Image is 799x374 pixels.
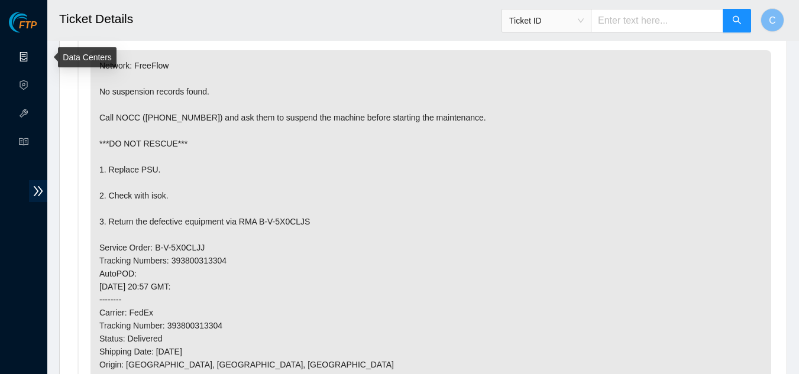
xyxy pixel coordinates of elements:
[9,12,60,32] img: Akamai Technologies
[591,9,723,32] input: Enter text here...
[761,8,784,32] button: C
[19,20,37,31] span: FTP
[723,9,751,32] button: search
[769,13,776,28] span: C
[63,53,111,62] a: Data Centers
[509,12,584,30] span: Ticket ID
[19,132,28,155] span: read
[29,180,47,202] span: double-right
[732,15,742,27] span: search
[9,21,37,37] a: Akamai TechnologiesFTP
